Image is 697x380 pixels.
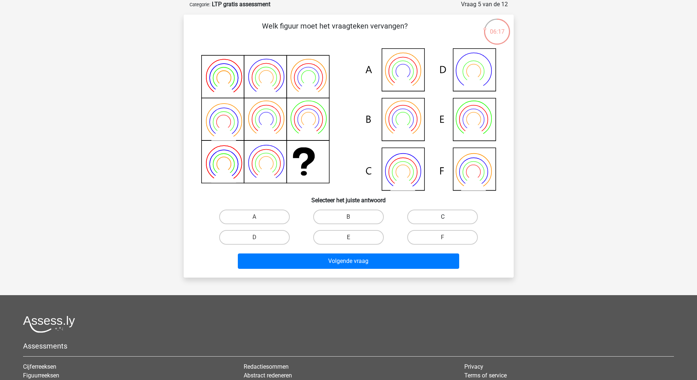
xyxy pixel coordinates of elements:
label: F [407,230,478,245]
label: E [313,230,384,245]
strong: LTP gratis assessment [212,1,270,8]
h5: Assessments [23,342,674,350]
a: Privacy [464,363,483,370]
h6: Selecteer het juiste antwoord [195,191,502,204]
a: Cijferreeksen [23,363,56,370]
p: Welk figuur moet het vraagteken vervangen? [195,20,475,42]
small: Categorie: [190,2,210,7]
label: D [219,230,290,245]
div: 06:17 [483,18,511,36]
a: Terms of service [464,372,507,379]
label: B [313,210,384,224]
a: Figuurreeksen [23,372,59,379]
img: Assessly logo [23,316,75,333]
button: Volgende vraag [238,253,459,269]
label: C [407,210,478,224]
a: Abstract redeneren [244,372,292,379]
a: Redactiesommen [244,363,289,370]
label: A [219,210,290,224]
